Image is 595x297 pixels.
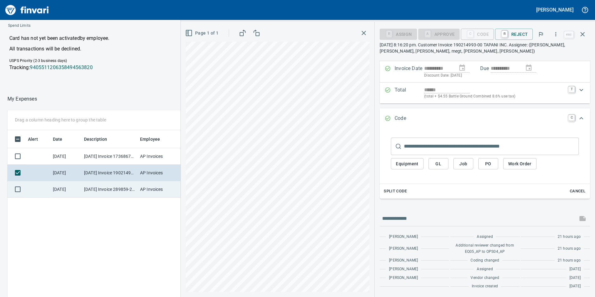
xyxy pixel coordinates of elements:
[478,158,498,170] button: PO
[53,135,71,143] span: Date
[461,31,494,36] div: Code
[50,181,82,198] td: [DATE]
[536,7,574,13] h5: [PERSON_NAME]
[503,158,536,170] button: Work Order
[568,186,588,196] button: Cancel
[495,29,533,40] button: RReject
[138,181,184,198] td: AP Invoices
[9,35,212,42] p: Card has not yet been activated by employee .
[534,27,548,41] button: Flag
[558,234,581,240] span: 21 hours ago
[535,5,575,15] button: [PERSON_NAME]
[558,246,581,252] span: 21 hours ago
[389,246,418,252] span: [PERSON_NAME]
[9,64,212,71] p: Tracking:
[50,165,82,181] td: [DATE]
[502,31,508,37] a: R
[453,243,517,255] span: Additional reviewer changed from EQ05_AP to OPS04_AP
[9,59,67,63] span: USPS Priority (2-3 business days)
[9,45,212,53] p: All transactions will be declined.
[389,257,418,264] span: [PERSON_NAME]
[389,234,418,240] span: [PERSON_NAME]
[477,266,493,272] span: Assigned
[508,160,532,168] span: Work Order
[418,31,460,36] div: Coding Required
[28,135,38,143] span: Alert
[382,186,408,196] button: Split Code
[82,181,138,198] td: [DATE] Invoice 289859-2 from C&E Rentals (1-38058)
[569,266,581,272] span: [DATE]
[472,283,498,290] span: Invoice created
[389,275,418,281] span: [PERSON_NAME]
[50,148,82,165] td: [DATE]
[395,86,424,100] p: Total
[564,31,574,38] a: esc
[477,234,493,240] span: Assigned
[186,29,218,37] span: Page 1 of 1
[433,160,443,168] span: GL
[140,135,160,143] span: Employee
[138,148,184,165] td: AP Invoices
[395,115,424,123] p: Code
[569,86,575,92] a: T
[389,266,418,272] span: [PERSON_NAME]
[8,23,120,29] span: Spend Limits
[563,27,590,42] span: Close invoice
[558,257,581,264] span: 21 hours ago
[500,29,528,40] span: Reject
[7,95,37,103] p: My Expenses
[84,135,115,143] span: Description
[380,42,590,54] p: [DATE] 8:16:20 pm. Customer Invoice 190214993-00 TAPANI INC. Assignee: ([PERSON_NAME], [PERSON_NA...
[15,117,106,123] p: Drag a column heading here to group the table
[429,158,448,170] button: GL
[28,135,46,143] span: Alert
[4,2,50,17] img: Finvari
[7,95,37,103] nav: breadcrumb
[569,275,581,281] span: [DATE]
[458,160,468,168] span: Job
[569,115,575,121] a: C
[396,160,419,168] span: Equipment
[53,135,63,143] span: Date
[424,93,565,100] p: (total + $4.55 Battle Ground Combined 8.6% use tax)
[184,27,221,39] button: Page 1 of 1
[30,64,92,70] a: 9405511206358494563820
[569,283,581,290] span: [DATE]
[384,188,407,195] span: Split Code
[140,135,168,143] span: Employee
[82,165,138,181] td: [DATE] Invoice 190214993-00 from Tacoma Screw Products Inc (1-10999)
[453,158,473,170] button: Job
[471,275,499,281] span: Vendor changed
[549,27,563,41] button: More
[471,257,499,264] span: Coding changed
[380,82,590,103] div: Expand
[380,108,590,129] div: Expand
[82,148,138,165] td: [DATE] Invoice 173686718-0001 from Sunbelt Rentals, Inc (1-10986)
[569,188,586,195] span: Cancel
[391,158,424,170] button: Equipment
[138,165,184,181] td: AP Invoices
[380,129,590,199] div: Expand
[483,160,493,168] span: PO
[84,135,107,143] span: Description
[575,211,590,226] span: This records your message into the invoice and notifies anyone mentioned
[380,31,417,36] div: Assign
